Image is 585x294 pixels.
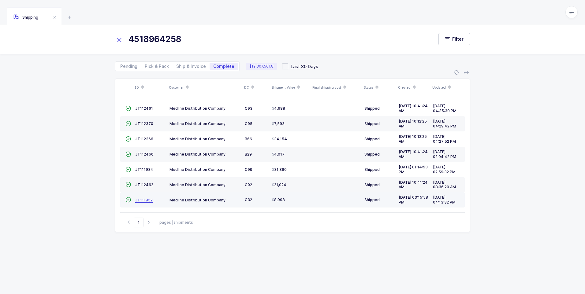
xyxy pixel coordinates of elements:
span: [DATE] 04:13:32 PM [433,195,456,204]
div: Shipped [364,121,394,126]
span: Medline Distribution Company [170,198,225,202]
div: DC [244,82,268,93]
span: JT112460 [135,152,154,156]
span: Pending [120,64,137,68]
span: [DATE] 10:41:24 AM [399,149,428,159]
div: Shipped [364,167,394,172]
div: Updated [432,82,463,93]
span: 7,593 [272,121,285,126]
div: Shipped [364,106,394,111]
span:  [125,106,131,111]
span: 21,024 [272,182,286,187]
span:  [125,152,131,156]
span: C09 [245,167,252,172]
div: Shipped [364,182,394,187]
span: [DATE] 10:12:25 AM [399,119,427,128]
span: [DATE] 03:15:58 PM [399,195,428,204]
div: Final shipping cost [312,82,360,93]
div: Shipped [364,137,394,141]
span:  [125,137,131,141]
span: JT112462 [135,182,153,187]
span:  [125,182,131,187]
span: JT111952 [135,198,153,202]
span:  [125,197,131,202]
div: Shipped [364,152,394,157]
span: Medline Distribution Company [170,137,225,141]
span: Ship & Invoice [176,64,206,68]
span: Complete [213,64,234,68]
span: Pick & Pack [145,64,169,68]
span: C03 [245,106,252,111]
span: Medline Distribution Company [170,167,225,172]
span: B06 [245,137,252,141]
span: 34,154 [272,137,287,141]
div: Shipment Value [271,82,309,93]
div: Created [398,82,429,93]
span: JT112461 [135,106,153,111]
span: 4,017 [272,152,285,157]
span: C05 [245,121,252,126]
span: Filter [452,36,464,42]
div: pages | shipments [159,220,193,225]
input: Search for Shipments... [115,32,426,46]
span: [DATE] 10:41:24 AM [399,180,428,189]
span: Medline Distribution Company [170,106,225,111]
span: Medline Distribution Company [170,152,225,156]
button: Filter [438,33,470,45]
span: 4,688 [272,106,285,111]
span: [DATE] 04:29:42 PM [433,119,456,128]
div: Shipped [364,197,394,202]
div: Status [364,82,394,93]
span: [DATE] 04:35:30 PM [433,104,456,113]
span: B29 [245,152,252,156]
span: Go to [134,218,143,227]
span: C02 [245,182,252,187]
span: C32 [245,197,252,202]
span: Shipping [13,15,38,20]
span: [DATE] 10:41:24 AM [399,104,428,113]
span:  [125,167,131,172]
span: [DATE] 08:36:20 AM [433,180,456,189]
span: [DATE] 02:59:32 PM [433,165,456,174]
span:  [125,121,131,126]
span: 31,890 [272,167,287,172]
span: [DATE] 01:14:53 PM [399,165,428,174]
span: [DATE] 04:27:52 PM [433,134,456,144]
div: Customer [169,82,240,93]
div: ID [135,82,165,93]
span: $12,307,561.8 [246,63,277,70]
span: Last 30 Days [288,64,318,69]
span: Medline Distribution Company [170,121,225,126]
span: 8,998 [272,197,285,202]
span: Medline Distribution Company [170,182,225,187]
span: JT112366 [135,137,153,141]
span: [DATE] 02:04:42 PM [433,149,456,159]
span: [DATE] 10:12:25 AM [399,134,427,144]
span: JT112370 [135,121,153,126]
span: JT111934 [135,167,153,172]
